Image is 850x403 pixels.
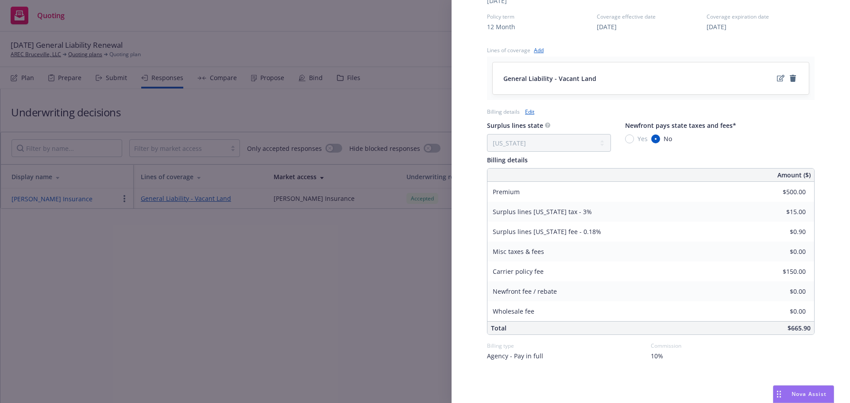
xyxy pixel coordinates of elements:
[651,134,660,143] input: No
[493,227,601,236] span: Surplus lines [US_STATE] fee - 0.18%
[625,134,634,143] input: Yes
[491,324,506,332] span: Total
[487,342,651,349] div: Billing type
[792,390,827,398] span: Nova Assist
[597,22,617,31] button: [DATE]
[487,351,543,361] span: Agency - Pay in full
[707,22,726,31] button: [DATE]
[493,188,520,196] span: Premium
[773,386,784,403] div: Drag to move
[487,121,543,130] span: Surplus lines state
[753,305,811,318] input: 0.00
[493,207,592,216] span: Surplus lines [US_STATE] tax - 3%
[788,324,811,332] span: $665.90
[487,155,815,165] div: Billing details
[637,134,648,143] span: Yes
[487,22,515,31] button: 12 Month
[707,13,815,20] span: Coverage expiration date
[753,205,811,219] input: 0.00
[753,225,811,238] input: 0.00
[651,342,815,349] div: Commission
[788,73,798,84] a: remove
[487,46,530,54] div: Lines of coverage
[775,73,786,84] a: edit
[664,134,672,143] span: No
[753,285,811,298] input: 0.00
[773,385,834,403] button: Nova Assist
[493,307,534,315] span: Wholesale fee
[625,121,736,130] span: Newfront pays state taxes and fees*
[753,185,811,199] input: 0.00
[487,13,595,20] span: Policy term
[487,108,520,115] div: Billing details
[503,74,596,83] span: General Liability - Vacant Land
[493,247,544,256] span: Misc taxes & fees
[651,351,663,361] span: 10%
[525,107,534,116] a: Edit
[493,267,544,276] span: Carrier policy fee
[534,46,544,55] a: Add
[753,245,811,258] input: 0.00
[493,287,557,296] span: Newfront fee / rebate
[777,170,811,180] span: Amount ($)
[597,13,705,20] span: Coverage effective date
[753,265,811,278] input: 0.00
